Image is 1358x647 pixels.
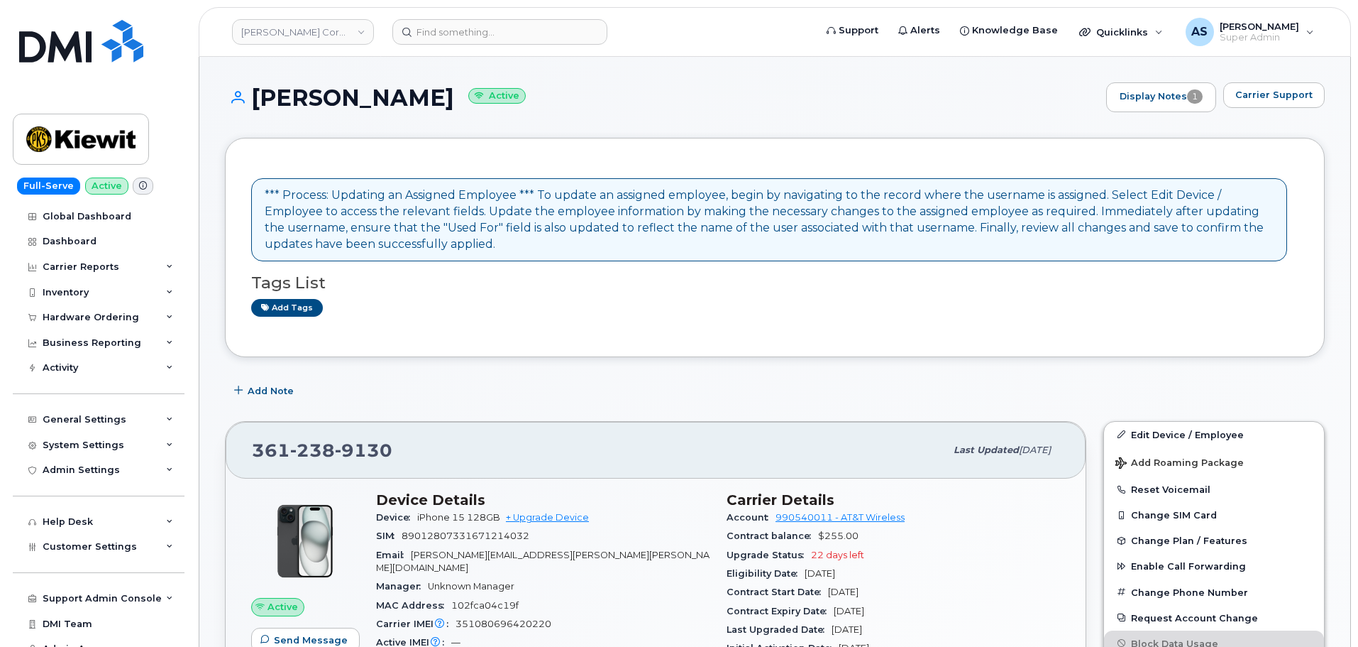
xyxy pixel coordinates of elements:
[727,624,832,635] span: Last Upgraded Date
[1106,82,1216,112] a: Display Notes1
[727,568,805,579] span: Eligibility Date
[468,88,526,104] small: Active
[832,624,862,635] span: [DATE]
[376,550,411,560] span: Email
[290,440,335,461] span: 238
[1104,447,1324,477] button: Add Roaming Package
[727,606,834,616] span: Contract Expiry Date
[417,512,500,523] span: iPhone 15 128GB
[376,550,710,573] span: [PERSON_NAME][EMAIL_ADDRESS][PERSON_NAME][PERSON_NAME][DOMAIN_NAME]
[727,531,818,541] span: Contract balance
[1104,605,1324,631] button: Request Account Change
[1115,457,1244,471] span: Add Roaming Package
[727,512,775,523] span: Account
[1131,561,1246,572] span: Enable Call Forwarding
[828,587,859,597] span: [DATE]
[376,600,451,611] span: MAC Address
[267,600,298,614] span: Active
[248,384,294,398] span: Add Note
[775,512,905,523] a: 990540011 - AT&T Wireless
[1104,422,1324,447] a: Edit Device / Employee
[834,606,864,616] span: [DATE]
[265,187,1274,252] div: *** Process: Updating an Assigned Employee *** To update an assigned employee, begin by navigatin...
[402,531,529,541] span: 89012807331671214032
[1296,585,1347,636] iframe: Messenger Launcher
[954,445,1019,455] span: Last updated
[1104,580,1324,605] button: Change Phone Number
[1104,477,1324,502] button: Reset Voicemail
[251,274,1298,292] h3: Tags List
[1131,535,1247,546] span: Change Plan / Features
[335,440,392,461] span: 9130
[376,531,402,541] span: SIM
[1223,82,1325,108] button: Carrier Support
[1019,445,1051,455] span: [DATE]
[1104,528,1324,553] button: Change Plan / Features
[727,550,811,560] span: Upgrade Status
[805,568,835,579] span: [DATE]
[376,491,710,509] h3: Device Details
[811,550,864,560] span: 22 days left
[818,531,859,541] span: $255.00
[456,619,551,629] span: 351080696420220
[727,587,828,597] span: Contract Start Date
[727,491,1060,509] h3: Carrier Details
[506,512,589,523] a: + Upgrade Device
[376,619,456,629] span: Carrier IMEI
[263,499,348,584] img: iPhone_15_Black.png
[376,581,428,592] span: Manager
[1235,88,1313,102] span: Carrier Support
[1104,553,1324,579] button: Enable Call Forwarding
[451,600,519,611] span: 102fca04c19f
[251,299,323,317] a: Add tags
[1187,89,1203,104] span: 1
[274,634,348,647] span: Send Message
[1104,502,1324,528] button: Change SIM Card
[428,581,514,592] span: Unknown Manager
[225,379,306,404] button: Add Note
[225,85,1099,110] h1: [PERSON_NAME]
[376,512,417,523] span: Device
[252,440,392,461] span: 361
